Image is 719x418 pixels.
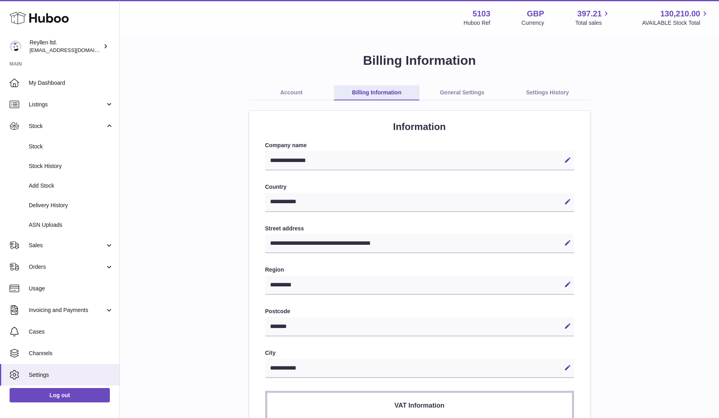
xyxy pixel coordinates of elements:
span: Settings [29,371,113,379]
img: reyllen@reyllen.com [10,40,22,52]
label: Country [265,183,574,191]
span: Stock [29,122,105,130]
span: 397.21 [577,8,602,19]
label: Region [265,266,574,274]
span: Delivery History [29,202,113,209]
span: 130,210.00 [660,8,700,19]
span: Channels [29,350,113,357]
span: AVAILABLE Stock Total [642,19,709,27]
label: Street address [265,225,574,232]
span: Sales [29,242,105,249]
span: My Dashboard [29,79,113,87]
div: Reyllen ltd. [30,39,101,54]
a: 397.21 Total sales [575,8,611,27]
span: Add Stock [29,182,113,190]
a: Account [249,85,334,100]
a: Log out [10,388,110,402]
h1: Billing Information [133,52,706,69]
div: Currency [522,19,544,27]
span: Invoicing and Payments [29,306,105,314]
span: Stock [29,143,113,150]
span: Cases [29,328,113,336]
a: Billing Information [334,85,419,100]
a: 130,210.00 AVAILABLE Stock Total [642,8,709,27]
label: City [265,349,574,357]
a: General Settings [419,85,505,100]
h2: Information [265,120,574,133]
label: Postcode [265,308,574,315]
span: [EMAIL_ADDRESS][DOMAIN_NAME] [30,47,117,53]
h3: VAT Information [275,401,564,410]
span: Total sales [575,19,611,27]
span: Usage [29,285,113,292]
label: Company name [265,142,574,149]
span: Orders [29,263,105,271]
a: Settings History [505,85,590,100]
div: Huboo Ref [464,19,491,27]
span: Listings [29,101,105,108]
strong: GBP [527,8,544,19]
strong: 5103 [473,8,491,19]
span: Stock History [29,162,113,170]
span: ASN Uploads [29,221,113,229]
